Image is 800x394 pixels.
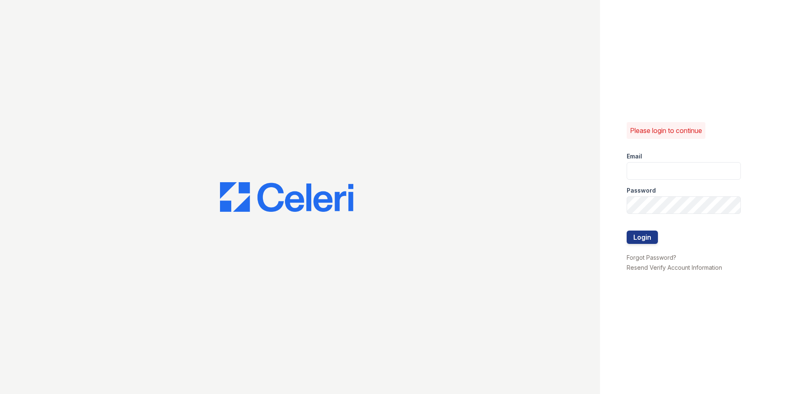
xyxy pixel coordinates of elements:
label: Password [627,186,656,195]
a: Resend Verify Account Information [627,264,722,271]
img: CE_Logo_Blue-a8612792a0a2168367f1c8372b55b34899dd931a85d93a1a3d3e32e68fde9ad4.png [220,182,353,212]
a: Forgot Password? [627,254,676,261]
button: Login [627,231,658,244]
label: Email [627,152,642,161]
p: Please login to continue [630,125,702,136]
